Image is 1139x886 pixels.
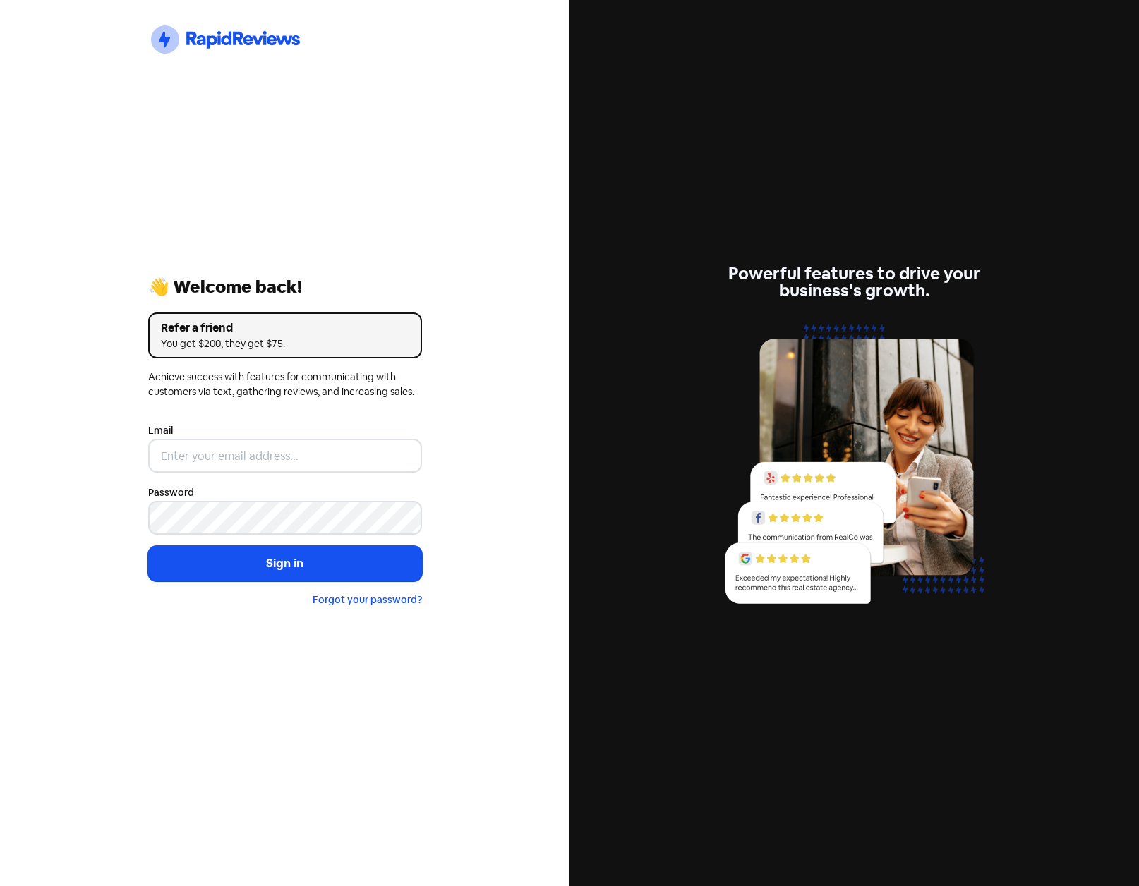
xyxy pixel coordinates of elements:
[148,546,422,581] button: Sign in
[148,423,173,438] label: Email
[148,370,422,399] div: Achieve success with features for communicating with customers via text, gathering reviews, and i...
[148,485,194,500] label: Password
[313,593,422,606] a: Forgot your password?
[148,439,422,473] input: Enter your email address...
[161,320,409,336] div: Refer a friend
[161,336,409,351] div: You get $200, they get $75.
[148,279,422,296] div: 👋 Welcome back!
[718,316,992,620] img: reviews
[718,265,992,299] div: Powerful features to drive your business's growth.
